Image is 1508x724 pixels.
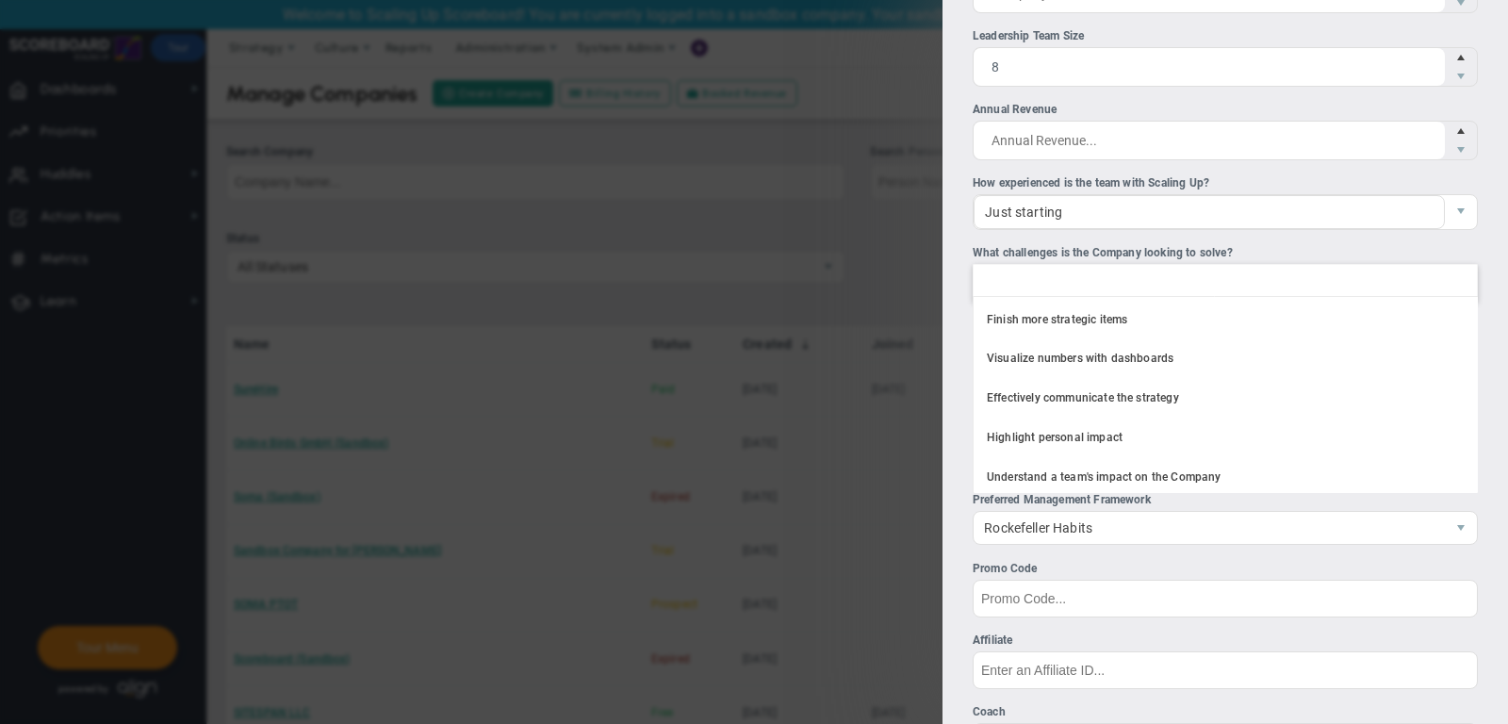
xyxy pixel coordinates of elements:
span: Decrease value [1445,67,1477,86]
li: Effectively communicate the strategy [974,379,1478,419]
div: Coach [973,703,1478,721]
li: Understand a team's impact on the Company [974,458,1478,498]
span: select [1445,195,1477,229]
input: Promo Code [973,580,1478,617]
div: Preferred Management Framework [973,491,1478,509]
span: select [1445,512,1477,544]
li: Highlight personal impact [974,419,1478,458]
div: How experienced is the team with Scaling Up? [973,174,1478,192]
span: Increase value [1445,48,1477,67]
input: Affiliate [973,651,1478,689]
input: Annual Revenue [974,122,1445,159]
div: What challenges is the Company looking to solve? [973,244,1478,262]
span: Just starting [974,195,1445,229]
div: Promo Code [973,560,1478,578]
div: Affiliate [973,632,1478,650]
span: Increase value [1445,122,1477,140]
li: Finish more strategic items [974,301,1478,340]
span: Rockefeller Habits [974,512,1445,544]
span: Decrease value [1445,140,1477,159]
input: Leadership Team Size [974,48,1445,86]
li: Visualize numbers with dashboards [974,339,1478,379]
div: Leadership Team Size [973,27,1478,45]
div: Annual Revenue [973,101,1478,119]
input: What challenges is the Company looking to solve? [974,265,1016,299]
